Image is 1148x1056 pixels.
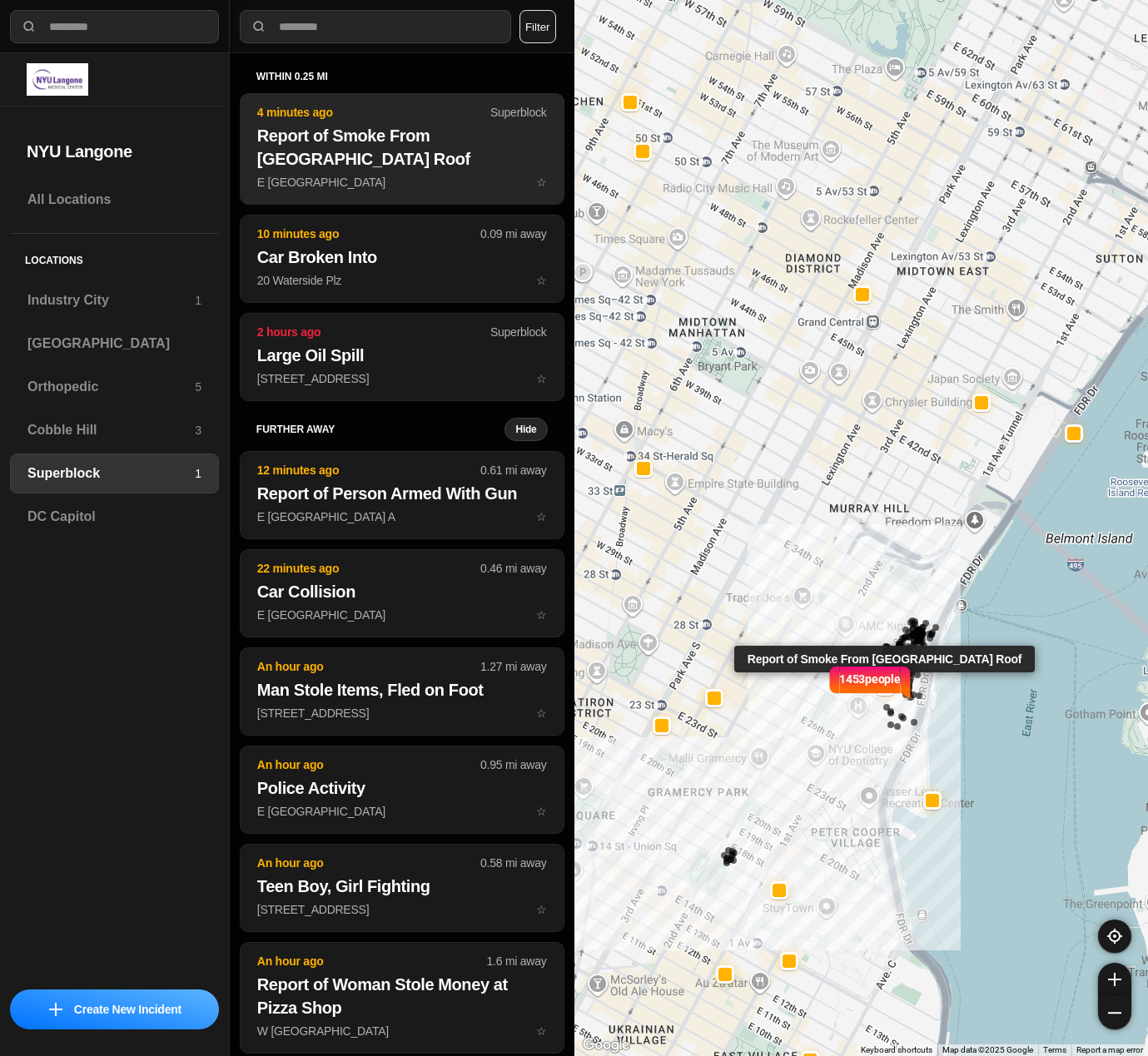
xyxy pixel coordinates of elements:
p: 1.27 mi away [480,658,546,675]
p: Create New Incident [74,1001,181,1018]
a: 2 hours agoSuperblockLarge Oil Spill[STREET_ADDRESS]star [240,371,564,385]
button: zoom-out [1098,996,1131,1029]
p: 1 [195,292,201,309]
h2: Report of Woman Stole Money at Pizza Shop [257,973,547,1019]
button: 22 minutes ago0.46 mi awayCar CollisionE [GEOGRAPHIC_DATA]star [240,549,564,637]
h2: Report of Person Armed With Gun [257,482,547,505]
img: icon [49,1003,62,1016]
button: 10 minutes ago0.09 mi awayCar Broken Into20 Waterside Plzstar [240,215,564,303]
button: An hour ago1.6 mi awayReport of Woman Stole Money at Pizza ShopW [GEOGRAPHIC_DATA]star [240,942,564,1054]
p: 0.61 mi away [480,462,546,478]
p: An hour ago [257,953,487,969]
img: notch [827,664,839,701]
a: Superblock1 [10,454,219,493]
span: star [536,510,547,523]
p: E [GEOGRAPHIC_DATA] [257,803,547,820]
p: An hour ago [257,658,480,675]
p: E [GEOGRAPHIC_DATA] [257,174,547,191]
h2: Car Broken Into [257,245,547,269]
button: zoom-in [1098,963,1131,996]
a: Orthopedic5 [10,367,219,407]
p: E [GEOGRAPHIC_DATA] [257,607,547,623]
img: zoom-in [1108,973,1121,986]
p: An hour ago [257,756,480,773]
p: 12 minutes ago [257,462,480,478]
p: 20 Waterside Plz [257,272,547,289]
h2: Man Stole Items, Fled on Foot [257,678,547,702]
button: An hour ago1.27 mi awayMan Stole Items, Fled on Foot[STREET_ADDRESS]star [240,647,564,736]
img: logo [27,63,88,96]
p: 1.6 mi away [487,953,547,969]
p: 0.58 mi away [480,855,546,871]
button: An hour ago0.58 mi awayTeen Boy, Girl Fighting[STREET_ADDRESS]star [240,844,564,932]
img: zoom-out [1108,1006,1121,1019]
button: Filter [519,10,556,43]
img: notch [901,664,913,701]
button: 2 hours agoSuperblockLarge Oil Spill[STREET_ADDRESS]star [240,313,564,401]
p: [STREET_ADDRESS] [257,370,547,387]
p: Superblock [490,104,547,121]
span: star [536,608,547,622]
h3: [GEOGRAPHIC_DATA] [27,334,201,354]
h2: Police Activity [257,776,547,800]
div: Report of Smoke From [GEOGRAPHIC_DATA] Roof [734,646,1035,672]
a: An hour ago0.95 mi awayPolice ActivityE [GEOGRAPHIC_DATA]star [240,804,564,818]
a: Open this area in Google Maps (opens a new window) [579,1034,634,1056]
p: 1453 people [839,671,901,707]
span: star [536,372,547,385]
button: 12 minutes ago0.61 mi awayReport of Person Armed With GunE [GEOGRAPHIC_DATA] Astar [240,451,564,539]
h2: NYU Langone [27,140,202,163]
button: iconCreate New Incident [10,989,219,1029]
p: 10 minutes ago [257,226,480,242]
span: star [536,176,547,189]
h5: Locations [10,234,219,280]
a: An hour ago0.58 mi awayTeen Boy, Girl Fighting[STREET_ADDRESS]star [240,902,564,916]
a: 4 minutes agoSuperblockReport of Smoke From [GEOGRAPHIC_DATA] RoofE [GEOGRAPHIC_DATA]star [240,175,564,189]
img: Google [579,1034,634,1056]
button: 4 minutes agoSuperblockReport of Smoke From [GEOGRAPHIC_DATA] RoofE [GEOGRAPHIC_DATA]star [240,93,564,205]
p: 0.95 mi away [480,756,546,773]
p: 0.46 mi away [480,560,546,577]
p: 0.09 mi away [480,226,546,242]
p: 4 minutes ago [257,104,490,121]
h2: Report of Smoke From [GEOGRAPHIC_DATA] Roof [257,124,547,171]
a: Report a map error [1076,1045,1143,1054]
a: 10 minutes ago0.09 mi awayCar Broken Into20 Waterside Plzstar [240,273,564,287]
h3: Superblock [27,464,195,483]
button: An hour ago0.95 mi awayPolice ActivityE [GEOGRAPHIC_DATA]star [240,746,564,834]
img: search [21,18,37,35]
p: An hour ago [257,855,480,871]
a: An hour ago1.27 mi awayMan Stole Items, Fled on Foot[STREET_ADDRESS]star [240,706,564,720]
p: 3 [195,422,201,439]
h3: All Locations [27,190,201,210]
h5: within 0.25 mi [256,70,548,83]
h3: Cobble Hill [27,420,195,440]
a: Terms (opens in new tab) [1043,1045,1066,1054]
h2: Teen Boy, Girl Fighting [257,875,547,898]
button: recenter [1098,920,1131,953]
p: [STREET_ADDRESS] [257,901,547,918]
p: W [GEOGRAPHIC_DATA] [257,1023,547,1039]
h3: DC Capitol [27,507,201,527]
span: star [536,706,547,720]
h3: Orthopedic [27,377,195,397]
a: Cobble Hill3 [10,410,219,450]
a: 22 minutes ago0.46 mi awayCar CollisionE [GEOGRAPHIC_DATA]star [240,607,564,622]
a: Industry City1 [10,280,219,320]
p: 1 [195,465,201,482]
p: 2 hours ago [257,324,490,340]
span: star [536,805,547,818]
p: [STREET_ADDRESS] [257,705,547,721]
h3: Industry City [27,290,195,310]
p: Superblock [490,324,547,340]
small: Hide [515,423,536,436]
a: All Locations [10,180,219,220]
span: star [536,903,547,916]
button: Hide [504,418,547,441]
img: recenter [1107,929,1122,944]
p: 22 minutes ago [257,560,480,577]
button: Keyboard shortcuts [861,1044,932,1056]
img: search [251,18,267,35]
a: 12 minutes ago0.61 mi awayReport of Person Armed With GunE [GEOGRAPHIC_DATA] Astar [240,509,564,523]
